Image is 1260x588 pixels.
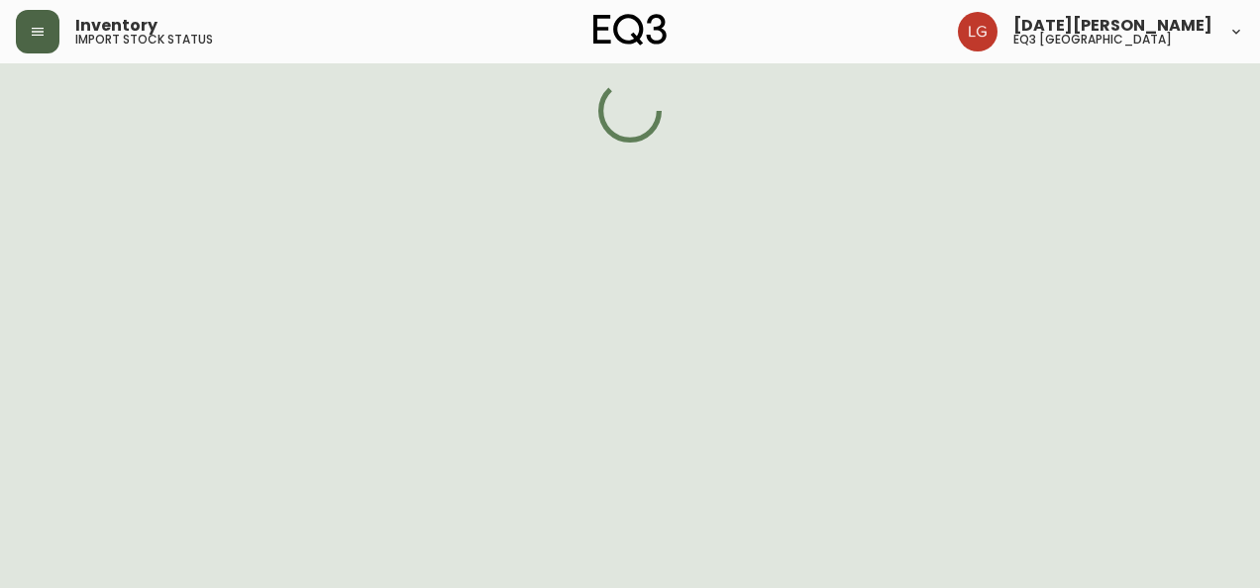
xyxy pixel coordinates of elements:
[75,18,157,34] span: Inventory
[593,14,667,46] img: logo
[1013,34,1172,46] h5: eq3 [GEOGRAPHIC_DATA]
[75,34,213,46] h5: import stock status
[1013,18,1212,34] span: [DATE][PERSON_NAME]
[958,12,997,51] img: 2638f148bab13be18035375ceda1d187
